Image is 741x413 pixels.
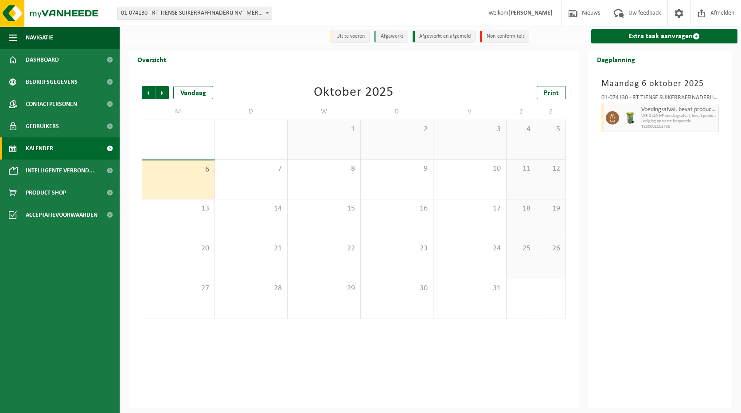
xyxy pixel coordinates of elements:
span: Volgende [156,86,169,99]
div: 01-074130 - RT TIENSE SUIKERRAFFINADERIJ NV - MERKSEM [601,95,719,104]
div: Vandaag [173,86,213,99]
span: 30 [365,284,429,293]
span: 5 [541,125,561,134]
span: 18 [511,204,531,214]
h2: Overzicht [129,51,175,68]
span: 21 [219,244,283,253]
span: 4 [511,125,531,134]
td: M [142,104,215,120]
span: 2 [365,125,429,134]
span: 6 [147,165,210,175]
span: WB-0140-HP voedingsafval, bevat producten van dierlijke oors [641,113,717,119]
span: Kalender [26,137,53,160]
span: 7 [219,164,283,174]
div: Oktober 2025 [314,86,394,99]
li: Afgewerkt en afgemeld [413,31,476,43]
span: 15 [292,204,356,214]
span: 25 [511,244,531,253]
span: 14 [219,204,283,214]
span: 20 [147,244,210,253]
span: 19 [541,204,561,214]
span: 8 [292,164,356,174]
td: Z [507,104,536,120]
span: 22 [292,244,356,253]
li: Uit te voeren [330,31,370,43]
span: 12 [541,164,561,174]
span: Intelligente verbond... [26,160,94,182]
span: Lediging op vaste frequentie [641,119,717,124]
span: 10 [438,164,502,174]
li: Afgewerkt [374,31,408,43]
span: Acceptatievoorwaarden [26,204,97,226]
span: 01-074130 - RT TIENSE SUIKERRAFFINADERIJ NV - MERKSEM [117,7,272,19]
a: Extra taak aanvragen [591,29,738,43]
span: 16 [365,204,429,214]
td: V [433,104,507,120]
span: Contactpersonen [26,93,77,115]
td: D [215,104,288,120]
span: 27 [147,284,210,293]
span: Print [544,90,559,97]
span: 23 [365,244,429,253]
span: 29 [292,284,356,293]
span: Product Shop [26,182,66,204]
span: 13 [147,204,210,214]
span: Gebruikers [26,115,59,137]
span: 01-074130 - RT TIENSE SUIKERRAFFINADERIJ NV - MERKSEM [117,7,272,20]
h3: Maandag 6 oktober 2025 [601,77,719,90]
span: 28 [219,284,283,293]
span: Navigatie [26,27,53,49]
td: W [288,104,361,120]
span: 31 [438,284,502,293]
td: Z [536,104,566,120]
span: 9 [365,164,429,174]
a: Print [537,86,566,99]
span: 17 [438,204,502,214]
span: 3 [438,125,502,134]
img: WB-0140-HPE-GN-50 [624,111,637,125]
li: Non-conformiteit [480,31,529,43]
h2: Dagplanning [588,51,644,68]
strong: [PERSON_NAME] [508,10,553,16]
td: D [361,104,434,120]
span: Voedingsafval, bevat producten van dierlijke oorsprong, onverpakt, categorie 3 [641,106,717,113]
span: 26 [541,244,561,253]
span: 24 [438,244,502,253]
span: Vorige [142,86,155,99]
span: 1 [292,125,356,134]
span: T250002162756 [641,124,717,129]
span: 11 [511,164,531,174]
span: Dashboard [26,49,59,71]
span: Bedrijfsgegevens [26,71,78,93]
